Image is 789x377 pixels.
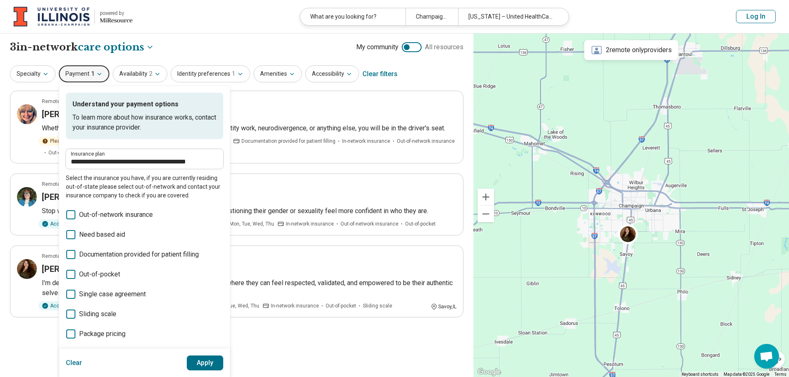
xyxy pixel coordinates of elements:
[458,8,563,25] div: [US_STATE] – United HealthCare Student Resources
[300,8,405,25] div: What are you looking for?
[79,329,125,339] span: Package pricing
[10,65,55,82] button: Specialty
[478,189,494,205] button: Zoom in
[326,302,356,310] span: Out-of-pocket
[149,70,152,78] span: 2
[39,137,88,146] div: Please inquire
[79,210,153,220] span: Out-of-network insurance
[79,309,116,319] span: Sliding scale
[405,220,436,228] span: Out-of-pocket
[42,108,107,120] h3: [PERSON_NAME]
[232,70,235,78] span: 1
[72,99,217,109] p: Understand your payment options
[48,149,79,156] span: Out-of-pocket
[10,40,154,54] h1: 3 in-network
[39,219,95,228] div: Accepting clients
[42,263,107,275] h3: [PERSON_NAME]
[286,220,334,228] span: In-network insurance
[72,113,217,132] p: To learn more about how insurance works, contact your insurance provider.
[405,8,458,25] div: Champaign, [GEOGRAPHIC_DATA]
[342,137,390,145] span: In-network insurance
[42,180,71,188] p: Remote only
[71,151,218,156] label: Insurance plan
[241,137,335,145] span: Documentation provided for patient filling
[42,278,456,298] p: I’m dedicated to creating a nurturing environment for my clients, where they can feel respected, ...
[42,206,456,216] p: Stop wondering, find confidence! I help adults in [US_STATE] questioning their gender or sexualit...
[253,65,302,82] button: Amenities
[66,355,82,370] button: Clear
[42,191,107,203] h3: [PERSON_NAME]
[79,230,125,240] span: Need based aid
[584,40,678,60] div: 2 remote only providers
[113,65,167,82] button: Availability2
[305,65,359,82] button: Accessibility
[215,220,274,228] span: Works Mon, Tue, Wed, Thu
[66,174,223,200] p: Select the insurance you have, if you are currently residing out-of-state please select out-of-ne...
[363,302,392,310] span: Sliding scale
[171,65,250,82] button: Identity preferences1
[91,70,94,78] span: 1
[397,137,455,145] span: Out-of-network insurance
[42,98,71,105] p: Remote only
[79,250,199,259] span: Documentation provided for patient filling
[362,64,398,84] div: Clear filters
[478,206,494,222] button: Zoom out
[14,7,89,26] img: University of Illinois at Urbana-Champaign
[42,123,456,133] p: Whether you're seeing me because of trauma, anxiety, social identity work, neurodivergence, or an...
[13,7,133,26] a: University of Illinois at Urbana-Champaignpowered by
[79,269,120,279] span: Out-of-pocket
[78,40,144,54] span: care options
[724,372,770,377] span: Map data ©2025 Google
[100,10,133,17] div: powered by
[42,252,88,260] p: Remote or In-person
[78,40,154,54] button: Care options
[59,65,109,82] button: Payment1
[754,344,779,369] div: Open chat
[271,302,319,310] span: In-network insurance
[736,10,776,23] button: Log In
[775,372,787,377] a: Terms (opens in new tab)
[425,42,463,52] span: All resources
[39,301,95,310] div: Accepting clients
[187,355,224,370] button: Apply
[431,303,456,310] div: Savoy , IL
[340,220,398,228] span: Out-of-network insurance
[79,289,146,299] span: Single case agreement
[356,42,398,52] span: My community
